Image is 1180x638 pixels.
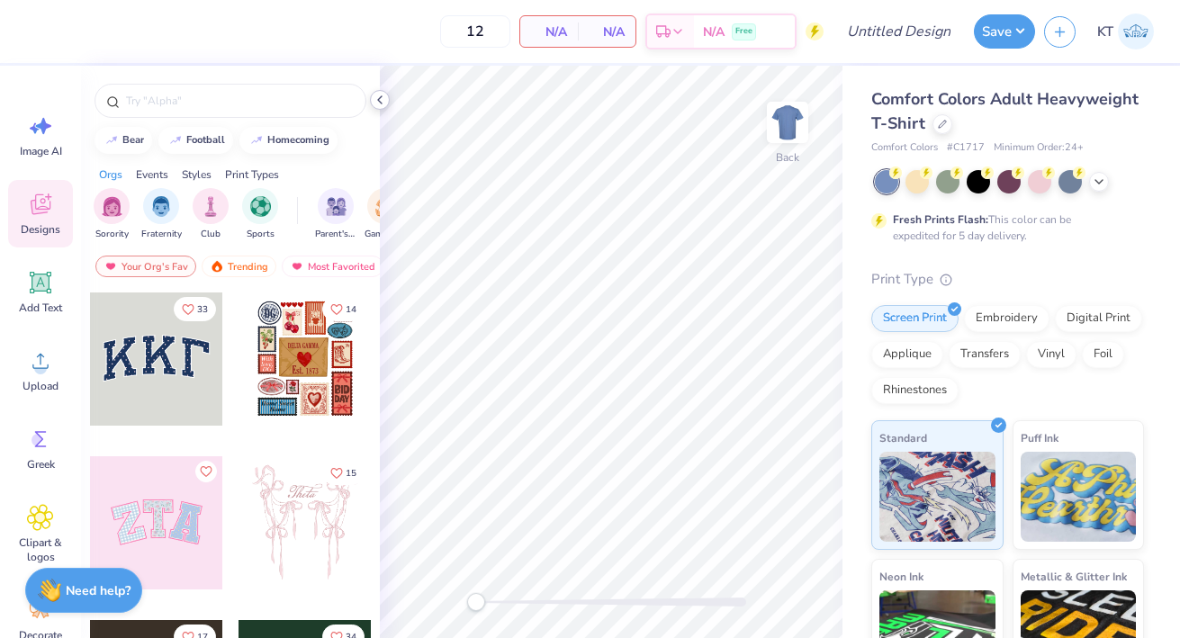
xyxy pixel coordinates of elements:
div: filter for Sports [242,188,278,241]
span: N/A [703,22,725,41]
button: Like [322,461,365,485]
span: Designs [21,222,60,237]
input: – – [440,15,510,48]
div: Orgs [99,166,122,183]
span: Neon Ink [879,567,923,586]
img: Standard [879,452,995,542]
div: Foil [1082,341,1124,368]
span: Puff Ink [1021,428,1058,447]
div: Trending [202,256,276,277]
img: trending.gif [210,260,224,273]
span: Upload [23,379,59,393]
div: filter for Parent's Weekend [315,188,356,241]
div: Applique [871,341,943,368]
div: Vinyl [1026,341,1076,368]
button: Like [195,461,217,482]
div: Your Org's Fav [95,256,196,277]
span: # C1717 [947,140,985,156]
img: trend_line.gif [104,135,119,146]
div: bear [122,135,144,145]
span: Sorority [95,228,129,241]
div: This color can be expedited for 5 day delivery. [893,211,1114,244]
span: N/A [531,22,567,41]
button: football [158,127,233,154]
div: filter for Sorority [94,188,130,241]
span: Comfort Colors [871,140,938,156]
div: Print Types [225,166,279,183]
span: N/A [589,22,625,41]
span: Metallic & Glitter Ink [1021,567,1127,586]
div: Styles [182,166,212,183]
button: filter button [365,188,406,241]
div: filter for Game Day [365,188,406,241]
span: Standard [879,428,927,447]
span: Parent's Weekend [315,228,356,241]
div: Transfers [949,341,1021,368]
button: Save [974,14,1035,49]
button: filter button [94,188,130,241]
span: 33 [197,305,208,314]
span: Comfort Colors Adult Heavyweight T-Shirt [871,88,1139,134]
a: KT [1089,13,1162,49]
button: filter button [193,188,229,241]
img: most_fav.gif [290,260,304,273]
span: KT [1097,22,1113,42]
span: Free [735,25,752,38]
strong: Need help? [66,582,131,599]
img: Fraternity Image [151,196,171,217]
div: Digital Print [1055,305,1142,332]
span: Game Day [365,228,406,241]
div: Events [136,166,168,183]
div: football [186,135,225,145]
div: Back [776,149,799,166]
div: Accessibility label [467,593,485,611]
div: Embroidery [964,305,1049,332]
input: Try "Alpha" [124,92,355,110]
strong: Fresh Prints Flash: [893,212,988,227]
span: Sports [247,228,275,241]
img: Parent's Weekend Image [326,196,347,217]
div: filter for Club [193,188,229,241]
img: Sports Image [250,196,271,217]
input: Untitled Design [833,13,965,49]
button: bear [95,127,152,154]
span: 15 [346,469,356,478]
button: filter button [315,188,356,241]
div: homecoming [267,135,329,145]
span: Add Text [19,301,62,315]
span: Greek [27,457,55,472]
img: Karen Tian [1118,13,1154,49]
button: homecoming [239,127,338,154]
img: Back [770,104,806,140]
span: Image AI [20,144,62,158]
div: Print Type [871,269,1144,290]
img: Game Day Image [375,196,396,217]
div: Most Favorited [282,256,383,277]
img: Sorority Image [102,196,122,217]
img: most_fav.gif [104,260,118,273]
img: trend_line.gif [168,135,183,146]
span: Minimum Order: 24 + [994,140,1084,156]
img: trend_line.gif [249,135,264,146]
button: filter button [242,188,278,241]
button: Like [322,297,365,321]
button: filter button [141,188,182,241]
span: 14 [346,305,356,314]
span: Clipart & logos [11,535,70,564]
div: Screen Print [871,305,959,332]
div: filter for Fraternity [141,188,182,241]
div: Rhinestones [871,377,959,404]
img: Puff Ink [1021,452,1137,542]
img: Club Image [201,196,221,217]
button: Like [174,297,216,321]
span: Fraternity [141,228,182,241]
span: Club [201,228,221,241]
